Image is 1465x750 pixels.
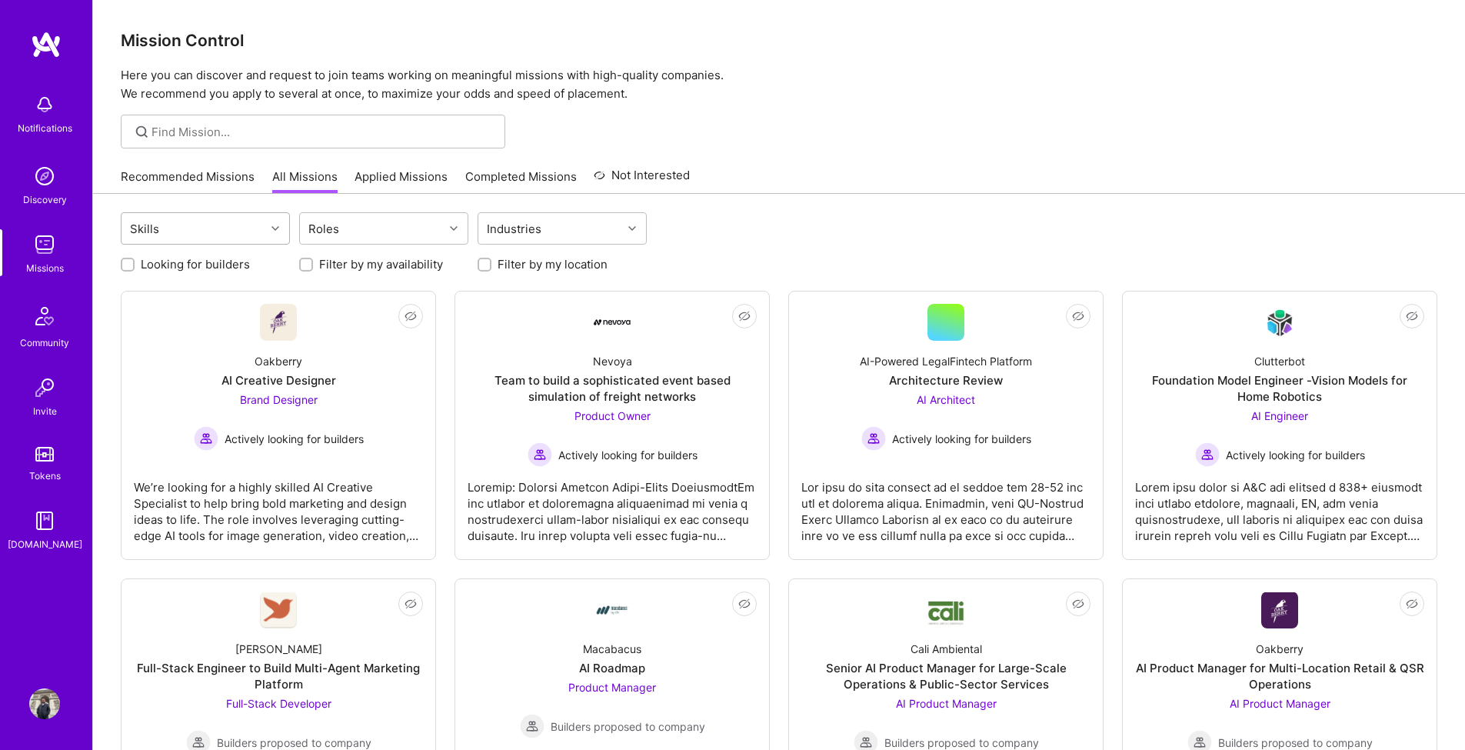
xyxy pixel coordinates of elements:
div: AI-Powered LegalFintech Platform [860,353,1032,369]
i: icon EyeClosed [1072,598,1084,610]
div: Clutterbot [1254,353,1305,369]
div: Loremip: Dolorsi Ametcon Adipi-Elits DoeiusmodtEm inc utlabor et doloremagna aliquaenimad mi veni... [468,467,757,544]
img: guide book [29,505,60,536]
span: Actively looking for builders [1226,447,1365,463]
div: Cali Ambiental [911,641,982,657]
div: Architecture Review [889,372,1003,388]
span: AI Architect [917,393,975,406]
div: Skills [126,218,163,240]
img: Company Logo [1261,592,1298,628]
i: icon Chevron [271,225,279,232]
img: Actively looking for builders [861,426,886,451]
span: AI Product Manager [1230,697,1330,710]
div: Full-Stack Engineer to Build Multi-Agent Marketing Platform [134,660,423,692]
div: Discovery [23,192,67,208]
img: discovery [29,161,60,192]
a: AI-Powered LegalFintech PlatformArchitecture ReviewAI Architect Actively looking for buildersActi... [801,304,1090,547]
img: Company Logo [260,304,297,341]
i: icon EyeClosed [405,310,417,322]
div: AI Product Manager for Multi-Location Retail & QSR Operations [1135,660,1424,692]
i: icon EyeClosed [405,598,417,610]
img: Invite [29,372,60,403]
i: icon EyeClosed [1406,598,1418,610]
img: logo [31,31,62,58]
div: [PERSON_NAME] [235,641,322,657]
span: Product Manager [568,681,656,694]
i: icon EyeClosed [1406,310,1418,322]
div: Team to build a sophisticated event based simulation of freight networks [468,372,757,405]
div: Invite [33,403,57,419]
span: AI Product Manager [896,697,997,710]
h3: Mission Control [121,31,1437,50]
i: icon EyeClosed [738,310,751,322]
img: bell [29,89,60,120]
div: Oakberry [255,353,302,369]
div: Roles [305,218,343,240]
div: [DOMAIN_NAME] [8,536,82,552]
span: Actively looking for builders [892,431,1031,447]
div: Foundation Model Engineer -Vision Models for Home Robotics [1135,372,1424,405]
div: Tokens [29,468,61,484]
a: Completed Missions [465,168,577,194]
img: Company Logo [594,592,631,628]
a: Applied Missions [355,168,448,194]
a: Not Interested [594,166,690,194]
div: Community [20,335,69,351]
div: Industries [483,218,545,240]
div: Senior AI Product Manager for Large-Scale Operations & Public-Sector Services [801,660,1090,692]
i: icon EyeClosed [738,598,751,610]
span: Full-Stack Developer [226,697,331,710]
div: Lor ipsu do sita consect ad el seddoe tem 28-52 inc utl et dolorema aliqua. Enimadmin, veni QU-No... [801,467,1090,544]
i: icon Chevron [628,225,636,232]
input: Find Mission... [151,124,494,140]
div: Oakberry [1256,641,1304,657]
a: Company LogoClutterbotFoundation Model Engineer -Vision Models for Home RoboticsAI Engineer Activ... [1135,304,1424,547]
a: Company LogoOakberryAI Creative DesignerBrand Designer Actively looking for buildersActively look... [134,304,423,547]
img: Actively looking for builders [194,426,218,451]
i: icon EyeClosed [1072,310,1084,322]
a: Company LogoNevoyaTeam to build a sophisticated event based simulation of freight networksProduct... [468,304,757,547]
label: Looking for builders [141,256,250,272]
img: Company Logo [1261,305,1298,341]
img: Community [26,298,63,335]
img: Company Logo [594,319,631,325]
span: Builders proposed to company [551,718,705,735]
p: Here you can discover and request to join teams working on meaningful missions with high-quality ... [121,66,1437,103]
div: Nevoya [593,353,632,369]
img: teamwork [29,229,60,260]
img: Builders proposed to company [520,714,544,738]
div: AI Creative Designer [221,372,336,388]
i: icon SearchGrey [133,123,151,141]
span: AI Engineer [1251,409,1308,422]
img: Actively looking for builders [528,442,552,467]
span: Actively looking for builders [558,447,698,463]
a: All Missions [272,168,338,194]
label: Filter by my availability [319,256,443,272]
div: Missions [26,260,64,276]
div: Lorem ipsu dolor si A&C adi elitsed d 838+ eiusmodt inci utlabo etdolore, magnaali, EN, adm venia... [1135,467,1424,544]
img: tokens [35,447,54,462]
img: User Avatar [29,688,60,719]
a: User Avatar [25,688,64,719]
span: Actively looking for builders [225,431,364,447]
a: Recommended Missions [121,168,255,194]
i: icon Chevron [450,225,458,232]
img: Actively looking for builders [1195,442,1220,467]
div: Macabacus [583,641,641,657]
label: Filter by my location [498,256,608,272]
div: We’re looking for a highly skilled AI Creative Specialist to help bring bold marketing and design... [134,467,423,544]
img: Company Logo [260,592,297,628]
img: Company Logo [927,595,964,626]
div: AI Roadmap [579,660,645,676]
span: Brand Designer [240,393,318,406]
span: Product Owner [574,409,651,422]
div: Notifications [18,120,72,136]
